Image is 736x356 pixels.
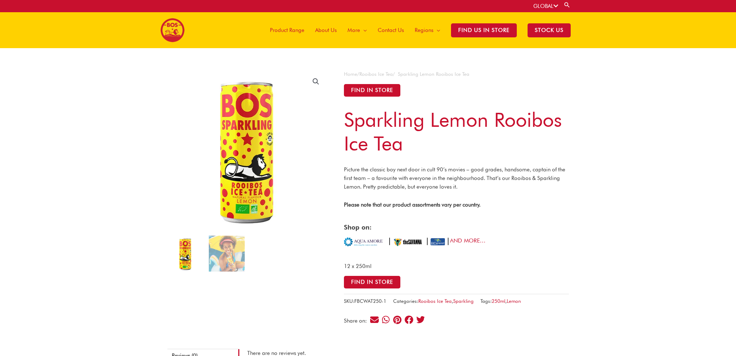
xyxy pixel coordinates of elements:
[264,12,310,48] a: Product Range
[415,19,433,41] span: Regions
[522,12,576,48] a: STOCK US
[418,298,452,304] a: Rooibos Ice Tea
[209,236,245,272] img: TB_20170504_BOS_3250_CMYK-2
[348,19,360,41] span: More
[415,315,425,324] div: Share on twitter
[167,236,203,272] img: Bos Lemon Ice Tea Can
[404,315,414,324] div: Share on facebook
[354,298,386,304] span: FBCWAT250-1
[507,298,521,304] a: Lemon
[344,70,569,78] nav: Breadcrumb
[388,236,391,245] span: |
[378,19,404,41] span: Contact Us
[533,3,558,9] a: GLOBAL
[310,12,342,48] a: About Us
[309,75,322,88] a: View full-screen image gallery
[160,18,185,42] img: BOS logo finals-200px
[344,202,480,208] strong: Please note that our product assortments vary per country.
[381,315,391,324] div: Share on whatsapp
[409,12,446,48] a: Regions
[344,262,569,271] p: 12 x 250ml
[446,12,522,48] a: Find Us in Store
[480,297,521,305] span: Tags: ,
[369,315,379,324] div: Share on email
[563,1,571,8] a: Search button
[451,23,517,37] span: Find Us in Store
[453,298,474,304] a: Sparkling
[393,297,474,305] span: Categories: ,
[344,276,400,288] button: Find in Store
[342,12,372,48] a: More
[372,12,409,48] a: Contact Us
[528,23,571,37] span: STOCK US
[359,71,393,77] a: Rooibos Ice Tea
[344,297,386,305] span: SKU:
[344,71,357,77] a: Home
[270,19,304,41] span: Product Range
[425,236,429,245] span: |
[344,318,369,324] div: Share on:
[315,19,337,41] span: About Us
[344,223,372,231] span: Shop on:
[344,84,400,97] button: Find in Store
[446,236,450,245] span: |
[492,298,505,304] a: 250ml
[392,315,402,324] div: Share on pinterest
[344,165,569,191] p: Picture the classic boy next door in cult 90’s movies – good grades, handsome, captain of the fir...
[450,237,486,244] a: AND MORE…
[259,12,576,48] nav: Site Navigation
[344,108,569,155] h1: Sparkling Lemon Rooibos Ice Tea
